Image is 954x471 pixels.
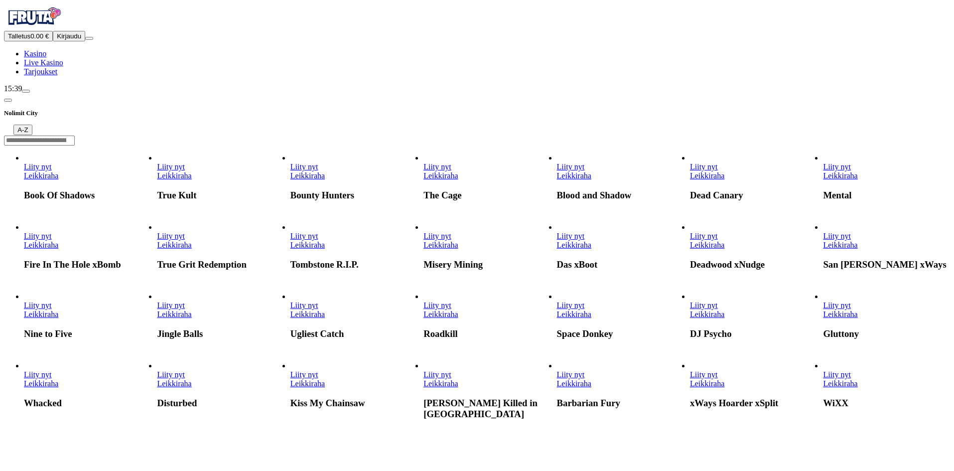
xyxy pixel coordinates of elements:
[823,379,857,388] a: WiXX
[24,292,151,339] article: Nine to Five
[423,162,451,171] a: The Cage
[557,361,684,409] article: Barbarian Fury
[157,301,185,310] span: Liity nyt
[690,232,718,240] a: Deadwood xNudge
[157,259,284,270] h3: True Grit Redemption
[690,223,817,270] article: Deadwood xNudge
[690,259,817,270] h3: Deadwood xNudge
[290,171,325,180] a: Bounty Hunters
[423,328,550,339] h3: Roadkill
[24,58,63,67] a: poker-chip iconLive Kasino
[157,310,191,318] a: Jingle Balls
[157,370,185,379] span: Liity nyt
[22,90,30,93] button: live-chat
[290,398,417,409] h3: Kiss My Chainsaw
[24,301,52,310] span: Liity nyt
[823,171,857,180] a: Mental
[557,379,591,388] a: Barbarian Fury
[24,67,57,76] span: Tarjoukset
[290,301,318,310] a: Ugliest Catch
[557,292,684,339] article: Space Donkey
[690,241,724,249] a: Deadwood xNudge
[690,370,718,379] span: Liity nyt
[290,154,417,201] article: Bounty Hunters
[423,232,451,240] span: Liity nyt
[823,370,851,379] a: WiXX
[157,162,185,171] span: Liity nyt
[557,162,585,171] span: Liity nyt
[557,301,585,310] a: Space Donkey
[290,301,318,310] span: Liity nyt
[690,379,724,388] a: xWays Hoarder xSplit
[24,190,151,201] h3: Book Of Shadows
[823,328,950,339] h3: Gluttony
[557,398,684,409] h3: Barbarian Fury
[423,241,458,249] a: Misery Mining
[4,31,53,41] button: Talletusplus icon0.00 €
[157,301,185,310] a: Jingle Balls
[557,232,585,240] span: Liity nyt
[4,84,22,93] span: 15:39
[823,361,950,409] article: WiXX
[823,259,950,270] h3: San [PERSON_NAME] xWays
[690,162,718,171] span: Liity nyt
[557,171,591,180] a: Blood and Shadow
[290,232,318,240] span: Liity nyt
[423,310,458,318] a: Roadkill
[157,379,191,388] a: Disturbed
[690,301,718,310] span: Liity nyt
[690,292,817,339] article: DJ Psycho
[24,370,52,379] a: Whacked
[690,328,817,339] h3: DJ Psycho
[823,241,857,249] a: San Quentin xWays
[423,301,451,310] a: Roadkill
[423,370,451,379] a: Benji Killed in Vegas
[423,232,451,240] a: Misery Mining
[423,154,550,201] article: The Cage
[823,310,857,318] a: Gluttony
[690,171,724,180] a: Dead Canary
[690,398,817,409] h3: xWays Hoarder xSplit
[557,232,585,240] a: Das xBoot
[24,49,46,58] a: diamond iconKasino
[4,99,12,102] button: chevron-left icon
[423,171,458,180] a: The Cage
[823,162,851,171] a: Mental
[24,154,151,201] article: Book Of Shadows
[24,223,151,270] article: Fire In The Hole xBomb
[24,232,52,240] span: Liity nyt
[423,361,550,420] article: Benji Killed in Vegas
[557,259,684,270] h3: Das xBoot
[157,154,284,201] article: True Kult
[24,67,57,76] a: gift-inverted iconTarjoukset
[157,223,284,270] article: True Grit Redemption
[24,232,52,240] a: Fire In The Hole xBomb
[557,328,684,339] h3: Space Donkey
[290,232,318,240] a: Tombstone R.I.P.
[13,125,32,135] button: A-Z
[24,58,63,67] span: Live Kasino
[157,190,284,201] h3: True Kult
[290,241,325,249] a: Tombstone R.I.P.
[290,292,417,339] article: Ugliest Catch
[24,49,46,58] span: Kasino
[4,4,950,76] nav: Primary
[4,4,64,29] img: Fruta
[557,190,684,201] h3: Blood and Shadow
[423,223,550,270] article: Misery Mining
[4,136,75,146] input: Search
[157,361,284,409] article: Disturbed
[290,223,417,270] article: Tombstone R.I.P.
[423,398,550,420] h3: [PERSON_NAME] Killed in [GEOGRAPHIC_DATA]
[823,301,851,310] a: Gluttony
[823,301,851,310] span: Liity nyt
[24,241,58,249] a: Fire In The Hole xBomb
[157,171,191,180] a: True Kult
[423,379,458,388] a: Benji Killed in Vegas
[690,190,817,201] h3: Dead Canary
[157,370,185,379] a: Disturbed
[690,361,817,409] article: xWays Hoarder xSplit
[24,259,151,270] h3: Fire In The Hole xBomb
[823,190,950,201] h3: Mental
[24,162,52,171] span: Liity nyt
